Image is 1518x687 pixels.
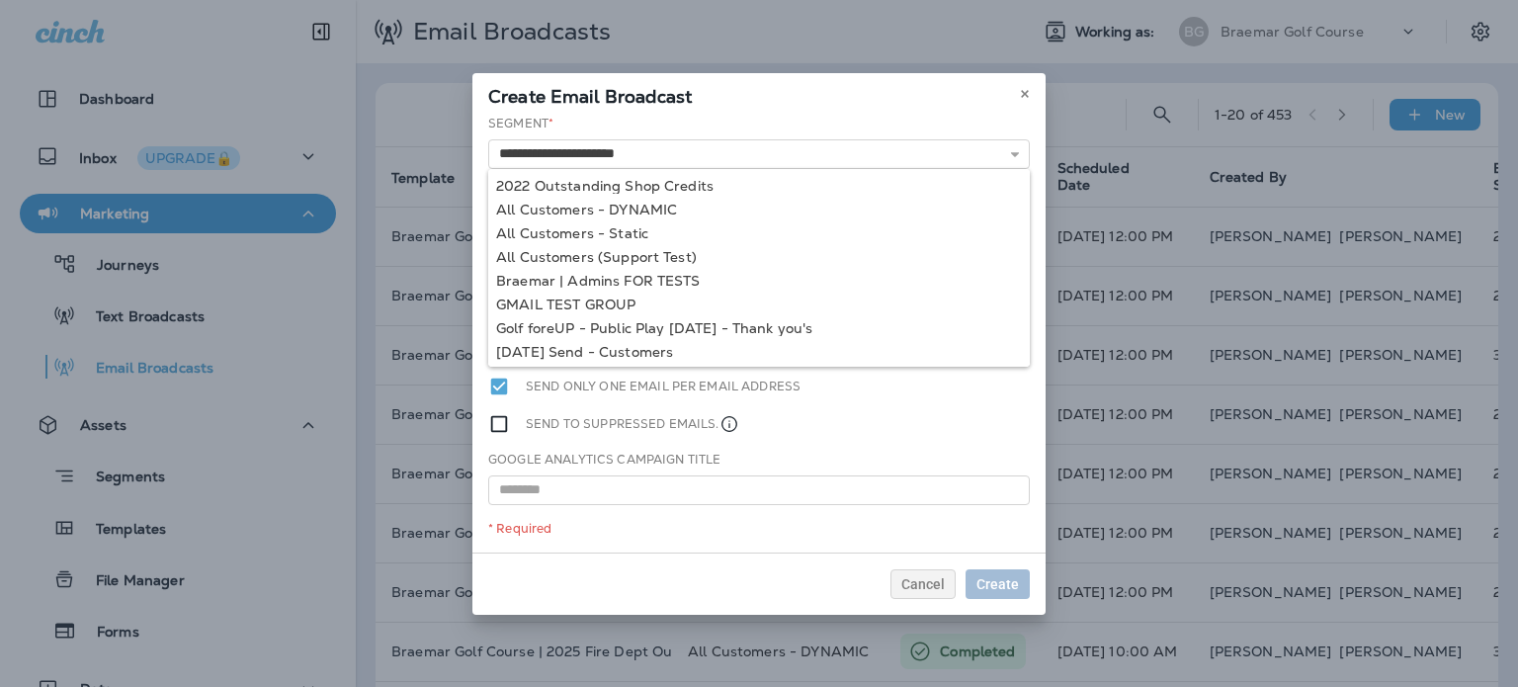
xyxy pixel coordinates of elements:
div: Braemar | Admins FOR TESTS [496,273,1022,289]
div: All Customers (Support Test) [496,249,1022,265]
span: Create [976,577,1019,591]
label: Segment [488,116,553,131]
div: 2022 Outstanding Shop Credits [496,178,1022,194]
label: Send only one email per email address [526,376,801,397]
div: GMAIL TEST GROUP [496,297,1022,312]
button: Cancel [890,569,956,599]
span: Cancel [901,577,945,591]
div: All Customers - DYNAMIC [496,202,1022,217]
div: * Required [488,521,1030,537]
div: All Customers - Static [496,225,1022,241]
label: Google Analytics Campaign Title [488,452,720,468]
div: Golf foreUP - Public Play [DATE] - Thank you's [496,320,1022,336]
label: Send to suppressed emails. [526,413,739,435]
button: Create [966,569,1030,599]
div: Create Email Broadcast [472,73,1046,115]
div: [DATE] Send - Customers [496,344,1022,360]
